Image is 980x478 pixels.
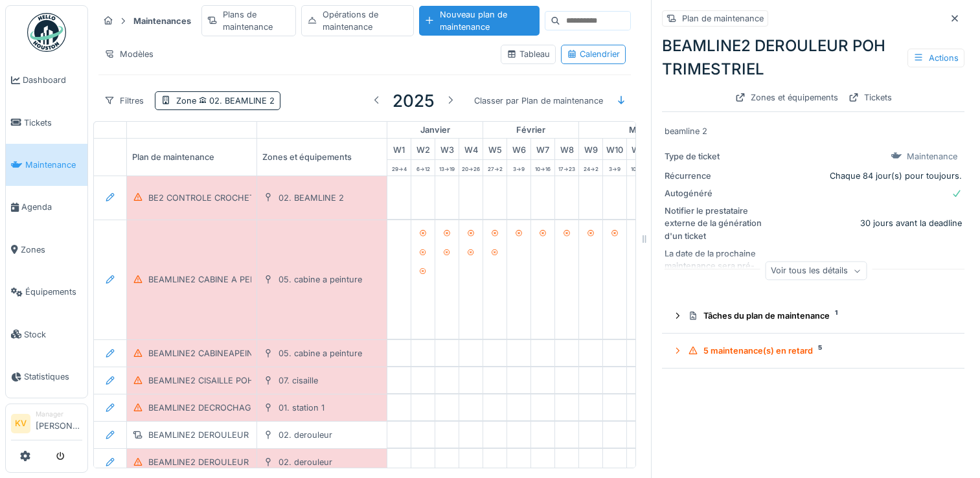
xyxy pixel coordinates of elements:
div: BEAMLINE2 DECROCHAGE STATION1 POH TRIMESTRIEL [148,402,373,414]
span: 02. BEAMLINE 2 [196,96,275,106]
li: KV [11,414,30,433]
div: Tableau [507,48,550,60]
h3: 2025 [393,91,435,111]
div: Zones et équipements [730,89,843,106]
div: W 5 [483,139,507,159]
a: Agenda [6,186,87,228]
div: 30 jours avant la deadline [767,217,962,229]
div: Manager [36,409,82,419]
div: W 1 [387,139,411,159]
div: W 3 [435,139,459,159]
div: Autogénéré [665,187,762,199]
div: 6 -> 12 [411,160,435,176]
div: 02. derouleur [279,429,332,441]
div: Actions [907,49,964,67]
div: W 4 [459,139,483,159]
div: Tickets [843,89,897,106]
div: Plan de maintenance [127,139,256,175]
div: Tâches du plan de maintenance [688,310,949,322]
div: Calendrier [567,48,620,60]
img: Badge_color-CXgf-gQk.svg [27,13,66,52]
span: Tickets [24,117,82,129]
div: BEAMLINE2 DEROULEUR POH TRIMESTRIEL [662,34,964,81]
div: 10 -> 16 [627,160,650,176]
div: Type de ticket [665,150,762,163]
span: Statistiques [24,370,82,383]
li: [PERSON_NAME] [36,409,82,437]
div: janvier [387,122,483,139]
summary: Tâches du plan de maintenance1 [667,304,959,328]
div: Zone [176,95,275,107]
div: La date de la prochaine maintenance sera pré-remplie dans le formulaire de clôture du rapport [665,247,762,310]
div: BEAMLINE2 CISAILLE POH ANNUEL [148,374,291,387]
div: W 9 [579,139,602,159]
strong: Maintenances [128,15,196,27]
div: Voir tous les détails [765,262,867,280]
div: W 11 [627,139,650,159]
div: W 10 [603,139,626,159]
div: 20 -> 26 [459,160,483,176]
div: 02. derouleur [279,456,332,468]
div: 5 maintenance(s) en retard [688,345,949,357]
div: 27 -> 2 [483,160,507,176]
div: W 8 [555,139,578,159]
div: BEAMLINE2 CABINE A PEINTURE POH HEBDOMADAIRE [148,273,370,286]
div: 24 -> 2 [579,160,602,176]
div: BE2 CONTROLE CROCHET [148,192,255,204]
a: Maintenance [6,144,87,186]
div: mars [579,122,698,139]
div: 29 -> 4 [387,160,411,176]
div: Filtres [98,91,150,110]
a: Stock [6,313,87,355]
div: Opérations de maintenance [301,5,414,36]
div: Plan de maintenance [682,12,764,25]
div: BEAMLINE2 DEROULEUR POH ANNUEL [148,429,307,441]
span: Dashboard [23,74,82,86]
a: Statistiques [6,356,87,398]
span: Zones [21,244,82,256]
div: Chaque 84 jour(s) pour toujours. [767,170,962,182]
div: W 2 [411,139,435,159]
a: Dashboard [6,59,87,101]
div: BEAMLINE2 DEROULEUR POH MENSUEL [148,456,313,468]
div: 05. cabine a peinture [279,347,362,359]
div: Classer par Plan de maintenance [468,91,609,110]
a: KV Manager[PERSON_NAME] [11,409,82,440]
div: Récurrence [665,170,762,182]
div: février [483,122,578,139]
div: 3 -> 9 [603,160,626,176]
div: Modèles [98,45,159,63]
div: W 6 [507,139,530,159]
a: Zones [6,229,87,271]
summary: 5 maintenance(s) en retard5 [667,339,959,363]
div: Plans de maintenance [201,5,296,36]
div: BEAMLINE2 CABINEAPEINTURE POH TRIMESTRIEL [148,347,351,359]
div: 3 -> 9 [507,160,530,176]
div: 02. BEAMLINE 2 [279,192,344,204]
div: beamline 2 [665,125,962,137]
div: 07. cisaille [279,374,318,387]
div: Maintenance [907,150,957,163]
div: 13 -> 19 [435,160,459,176]
div: 05. cabine a peinture [279,273,362,286]
div: Zones et équipements [257,139,387,175]
span: Équipements [25,286,82,298]
div: Notifier le prestataire externe de la génération d'un ticket [665,205,762,242]
div: 01. station 1 [279,402,325,414]
a: Tickets [6,101,87,143]
span: Maintenance [25,159,82,171]
div: 17 -> 23 [555,160,578,176]
div: Nouveau plan de maintenance [419,6,540,36]
a: Équipements [6,271,87,313]
div: 10 -> 16 [531,160,554,176]
span: Agenda [21,201,82,213]
span: Stock [24,328,82,341]
div: W 7 [531,139,554,159]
